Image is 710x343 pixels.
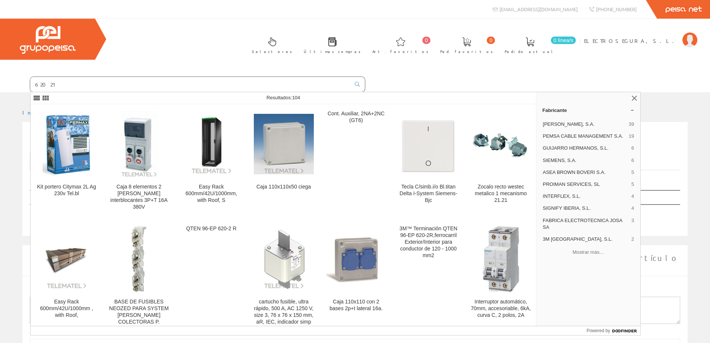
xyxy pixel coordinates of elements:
a: Kit portero Citymax 2L Ag 230v Tel.bl Kit portero Citymax 2L Ag 230v Tel.bl [31,105,102,219]
span: Powered by [587,327,610,334]
a: Inicio [22,109,54,116]
span: SIEMENS, S.A. [543,157,628,164]
span: 5 [631,181,634,188]
div: Kit portero Citymax 2L Ag 230v Tel.bl [37,184,97,197]
a: Fabricante [536,104,640,116]
img: Kit portero Citymax 2L Ag 230v Tel.bl [42,110,91,178]
a: 0 línea/s Pedido actual [497,31,578,58]
a: Últimas compras [296,31,365,58]
img: Caja 110x110x50 ciega [254,114,314,174]
label: Cantidad [30,330,69,337]
span: ASEA BROWN BOVERI S.A. [543,169,628,176]
span: Pedido actual [505,48,555,55]
h1: 62026021 [30,134,680,149]
a: Easy Rack 600mm/42U/1000mm, with Roof, S Easy Rack 600mm/42U/1000mm, with Roof, S [175,105,247,219]
a: Listado de artículos [30,153,143,170]
span: 3 [631,217,634,231]
div: 3M™ Terminación QTEN 96-EP 620-2R,ferrocarril Exterior/Interior para conductor de 120 - 1000 mm2 [398,225,458,259]
span: [EMAIL_ADDRESS][DOMAIN_NAME] [499,6,578,12]
div: Zocalo recto westec metalico 1 mecanismo 21.21 [471,184,531,204]
img: cartucho fusible, ultra rápido, 500 A, AC 1250 V, size 3, 76 x 76 x 150 mm, aR, IEC, indicador simp [254,229,314,289]
img: Zocalo recto westec metalico 1 mecanismo 21.21 [471,114,531,174]
a: Caja 110x110x50 ciega Caja 110x110x50 ciega [248,105,320,219]
span: FABRICA ELECTROTECNICA JOSA SA [543,217,628,231]
span: 0 [487,37,495,44]
span: PROIMAN SERVICES, SL [543,181,628,188]
img: Easy Rack 600mm/42U/1000mm , with Roof, [37,229,97,289]
span: 4 [631,205,634,212]
span: 3M [GEOGRAPHIC_DATA], S.L. [543,236,628,243]
div: Caja 110x110x50 ciega [254,184,314,190]
span: 6 [631,145,634,152]
span: 4 [631,193,634,200]
a: Selectores [244,31,296,58]
span: SIGNIFY IBERIA, S.L. [543,205,628,212]
span: ELECTROSEGURA, S.L. [584,37,679,44]
a: Caja 8 elementos 2 tomas interblocantes 3P+T 16A 380V Caja 8 elementos 2 [PERSON_NAME] interbloca... [103,105,175,219]
div: cartucho fusible, ultra rápido, 500 A, AC 1250 V, size 3, 76 x 76 x 150 mm, aR, IEC, indicador simp [254,299,314,325]
div: Easy Rack 600mm/42U/1000mm , with Roof, [37,299,97,319]
a: Powered by [587,326,641,335]
div: Cont. Auxiliar, 2NA+2NC (GT6) [326,110,386,124]
img: Tecla C/simb.i/o Bl.titan Delta I-System Siemens- Bjc [401,113,456,175]
span: Art. favoritos [372,48,429,55]
div: Tecla C/simb.i/o Bl.titan Delta I-System Siemens- Bjc [398,184,458,204]
span: 5 [631,169,634,176]
input: Buscar ... [30,77,350,92]
img: Caja 110x110 con 2 bases 2p+t lateral 16a. [326,229,386,289]
span: 104 [292,95,300,100]
span: Selectores [252,48,292,55]
span: 6 [631,157,634,164]
label: Mostrar [30,177,95,188]
a: Zocalo recto westec metalico 1 mecanismo 21.21 Zocalo recto westec metalico 1 mecanismo 21.21 [465,105,537,219]
span: Ped. favoritos [440,48,493,55]
td: No se han encontrado artículos, pruebe con otra búsqueda [30,205,611,223]
img: Interruptor automático, 70mm, accesoriable, 6kA, curva C, 2 polos, 2A [482,225,520,293]
th: Datos [611,190,680,205]
span: GUIJARRO HERMANOS, S.L. [543,145,628,152]
span: 19 [629,133,634,140]
a: Cont. Auxiliar, 2NA+2NC (GT6) [320,105,392,219]
img: BASE DE FUSIBLES NEOZED PARA SYSTEM BARRAS COLECTORAS P. CANILLA ANILLO DE ADAPT. 5SH PARA BARRAS 5/ [131,225,147,293]
span: 0 línea/s [551,37,576,44]
span: 0 [422,37,430,44]
span: 39 [629,121,634,128]
a: ELECTROSEGURA, S.L. [584,31,697,38]
div: Interruptor automático, 70mm, accesoriable, 6kA, curva C, 2 polos, 2A [471,299,531,319]
span: Si no ha encontrado algún artículo en nuestro catálogo introduzca aquí la cantidad y la descripci... [30,253,679,272]
button: Mostrar más… [539,246,637,258]
div: QTEN 96-EP 620-2 R [181,225,241,232]
img: Grupo Peisa [20,26,76,54]
span: [PHONE_NUMBER] [596,6,637,12]
div: Caja 8 elementos 2 [PERSON_NAME] interblocantes 3P+T 16A 380V [109,184,169,211]
img: Caja 8 elementos 2 tomas interblocantes 3P+T 16A 380V [112,110,166,178]
div: Easy Rack 600mm/42U/1000mm, with Roof, S [181,184,241,204]
img: Easy Rack 600mm/42U/1000mm, with Roof, S [181,114,241,174]
a: Tecla C/simb.i/o Bl.titan Delta I-System Siemens- Bjc Tecla C/simb.i/o Bl.titan Delta I-System Si... [392,105,464,219]
span: Últimas compras [304,48,361,55]
span: Resultados: [266,95,300,100]
div: Caja 110x110 con 2 bases 2p+t lateral 16a. [326,299,386,312]
span: [PERSON_NAME], S.A. [543,121,626,128]
span: PEMSA CABLE MANAGEMENT S.A. [543,133,626,140]
span: INTERFLEX, S.L. [543,193,628,200]
span: 2 [631,236,634,243]
label: Descripción personalizada [30,287,162,295]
